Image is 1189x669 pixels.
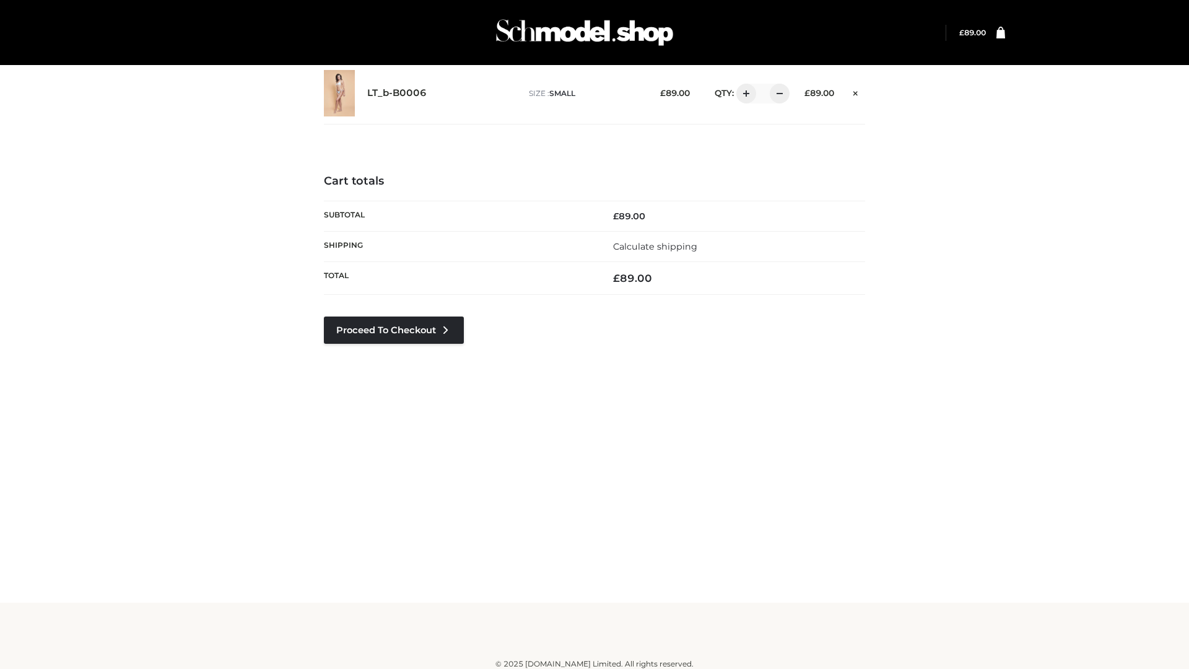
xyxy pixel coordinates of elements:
a: £89.00 [959,28,986,37]
bdi: 89.00 [660,88,690,98]
img: Schmodel Admin 964 [492,8,677,57]
span: £ [613,211,619,222]
th: Shipping [324,231,594,261]
bdi: 89.00 [613,272,652,284]
span: SMALL [549,89,575,98]
bdi: 89.00 [613,211,645,222]
span: £ [613,272,620,284]
a: Proceed to Checkout [324,317,464,344]
bdi: 89.00 [804,88,834,98]
span: £ [959,28,964,37]
th: Subtotal [324,201,594,231]
bdi: 89.00 [959,28,986,37]
a: Remove this item [847,84,865,100]
a: Calculate shipping [613,241,697,252]
p: size : [529,88,641,99]
a: LT_b-B0006 [367,87,427,99]
th: Total [324,262,594,295]
div: QTY: [702,84,785,103]
img: LT_b-B0006 - SMALL [324,70,355,116]
h4: Cart totals [324,175,865,188]
span: £ [660,88,666,98]
span: £ [804,88,810,98]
